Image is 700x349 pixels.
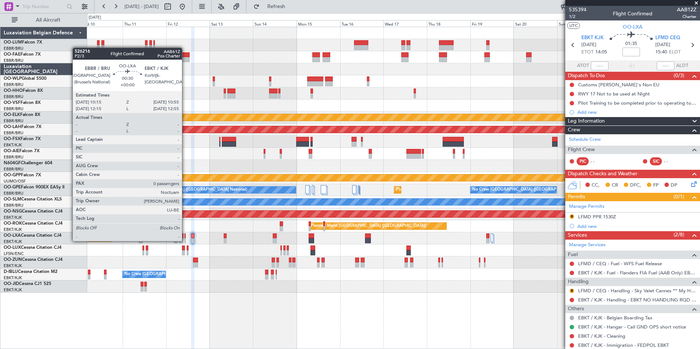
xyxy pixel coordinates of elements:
span: Flight Crew [568,146,595,154]
span: OO-GPP [4,173,21,177]
a: OO-WLPGlobal 5500 [4,76,46,81]
a: EBKT / KJK - Handling - EBKT NO HANDLING RQD FOR CJ [578,297,696,303]
span: (2/8) [674,231,684,239]
div: Planned Maint [GEOGRAPHIC_DATA] ([GEOGRAPHIC_DATA] National) [396,184,529,195]
a: Schedule Crew [569,136,601,143]
a: EBBR/BRU [4,166,23,172]
a: EBKT/KJK [4,239,22,244]
span: OO-ZUN [4,258,22,262]
a: OO-SLMCessna Citation XLS [4,197,62,202]
button: R [570,214,574,219]
div: RWY 17 Not to be used at NIght [578,91,650,97]
span: AAB12Z [677,6,696,14]
span: 15:40 [655,49,667,56]
div: Thu 11 [123,20,166,27]
span: OO-LUX [4,245,21,250]
span: OO-FSX [4,137,21,141]
span: OO-ROK [4,221,22,226]
span: CC, [592,182,600,189]
a: EBKT / KJK - Hangar - Call GND OPS short notice [578,324,686,330]
a: EBBR/BRU [4,130,23,136]
a: OO-FAEFalcon 7X [4,52,41,57]
span: Fuel [568,251,578,259]
span: OO-LUM [4,40,22,45]
span: Crew [568,126,580,134]
button: All Aircraft [8,14,79,26]
span: (0/3) [674,72,684,79]
a: OO-JIDCessna CJ1 525 [4,282,51,286]
a: EBBR/BRU [4,154,23,160]
span: OO-FAE [4,52,21,57]
span: OO-WLP [4,76,22,81]
div: Planned Maint [GEOGRAPHIC_DATA] ([GEOGRAPHIC_DATA]) [311,221,426,232]
a: OO-HHOFalcon 8X [4,89,43,93]
a: EBKT / KJK - Immigration - FEDPOL EBKT [578,342,669,348]
span: LFMD CEQ [655,34,680,42]
span: OO-JID [4,282,19,286]
a: LFMD / CEQ - Handling - Sky Valet Cannes ** My Handling**LFMD / CEQ [578,288,696,294]
div: No Crew [GEOGRAPHIC_DATA] ([GEOGRAPHIC_DATA] National) [124,269,247,280]
a: EBBR/BRU [4,46,23,51]
div: Mon 15 [297,20,340,27]
div: Pilot Training to be completed prior to operating to LFMD [578,100,696,106]
div: No Crew [GEOGRAPHIC_DATA] ([GEOGRAPHIC_DATA] National) [472,184,595,195]
span: Charter [677,14,696,20]
div: Wed 17 [383,20,427,27]
div: Add new [577,223,696,229]
a: EBBR/BRU [4,106,23,112]
div: Customs [PERSON_NAME]'s Non EU [578,82,659,88]
span: D-IBLU [4,270,18,274]
a: OO-FSXFalcon 7X [4,137,41,141]
div: Thu 18 [427,20,470,27]
a: EBKT / KJK - Belgian Boarding Tax [578,315,652,321]
span: OO-LXA [623,23,643,31]
a: EBKT/KJK [4,275,22,281]
span: 14:05 [595,49,607,56]
a: OO-NSGCessna Citation CJ4 [4,209,63,214]
a: EBBR/BRU [4,118,23,124]
a: OO-VSFFalcon 8X [4,101,41,105]
div: SIC [650,157,662,165]
span: OO-NSG [4,209,22,214]
span: OO-HHO [4,89,23,93]
div: - - [664,158,680,165]
a: OO-LUXCessna Citation CJ4 [4,245,62,250]
a: OO-LXACessna Citation CJ4 [4,233,62,238]
a: EBKT / KJK - Cleaning [578,333,625,339]
span: ATOT [577,62,589,70]
div: Sun 21 [557,20,601,27]
div: No Crew [GEOGRAPHIC_DATA] ([GEOGRAPHIC_DATA] National) [124,184,247,195]
input: --:-- [591,61,608,70]
span: CR [612,182,618,189]
span: Refresh [261,4,292,9]
a: OO-LAHFalcon 7X [4,125,41,129]
button: R [570,289,574,293]
a: OO-ROKCessna Citation CJ4 [4,221,63,226]
span: EBKT KJK [581,34,604,42]
div: Flight Confirmed [613,10,652,18]
span: Permits [568,193,585,201]
div: Fri 12 [166,20,210,27]
span: OO-VSF [4,101,21,105]
a: OO-ZUNCessna Citation CJ4 [4,258,63,262]
span: DFC, [630,182,641,189]
a: EBKT/KJK [4,142,22,148]
a: OO-LUMFalcon 7X [4,40,42,45]
div: Sat 13 [210,20,253,27]
span: OO-SLM [4,197,21,202]
div: Sun 14 [253,20,297,27]
a: Manage Permits [569,203,604,210]
span: OO-AIE [4,149,19,153]
a: OO-GPEFalcon 900EX EASy II [4,185,64,189]
a: LFMD / CEQ - Fuel - WFS Fuel Release [578,260,662,267]
span: OO-LAH [4,125,21,129]
span: N604GF [4,161,21,165]
span: OO-LXA [4,233,21,238]
button: Refresh [250,1,294,12]
a: EBKT/KJK [4,263,22,269]
div: Tue 16 [340,20,384,27]
span: 01:35 [625,40,637,48]
a: D-IBLUCessna Citation M2 [4,270,57,274]
span: 1/2 [569,14,587,20]
a: EBBR/BRU [4,191,23,196]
